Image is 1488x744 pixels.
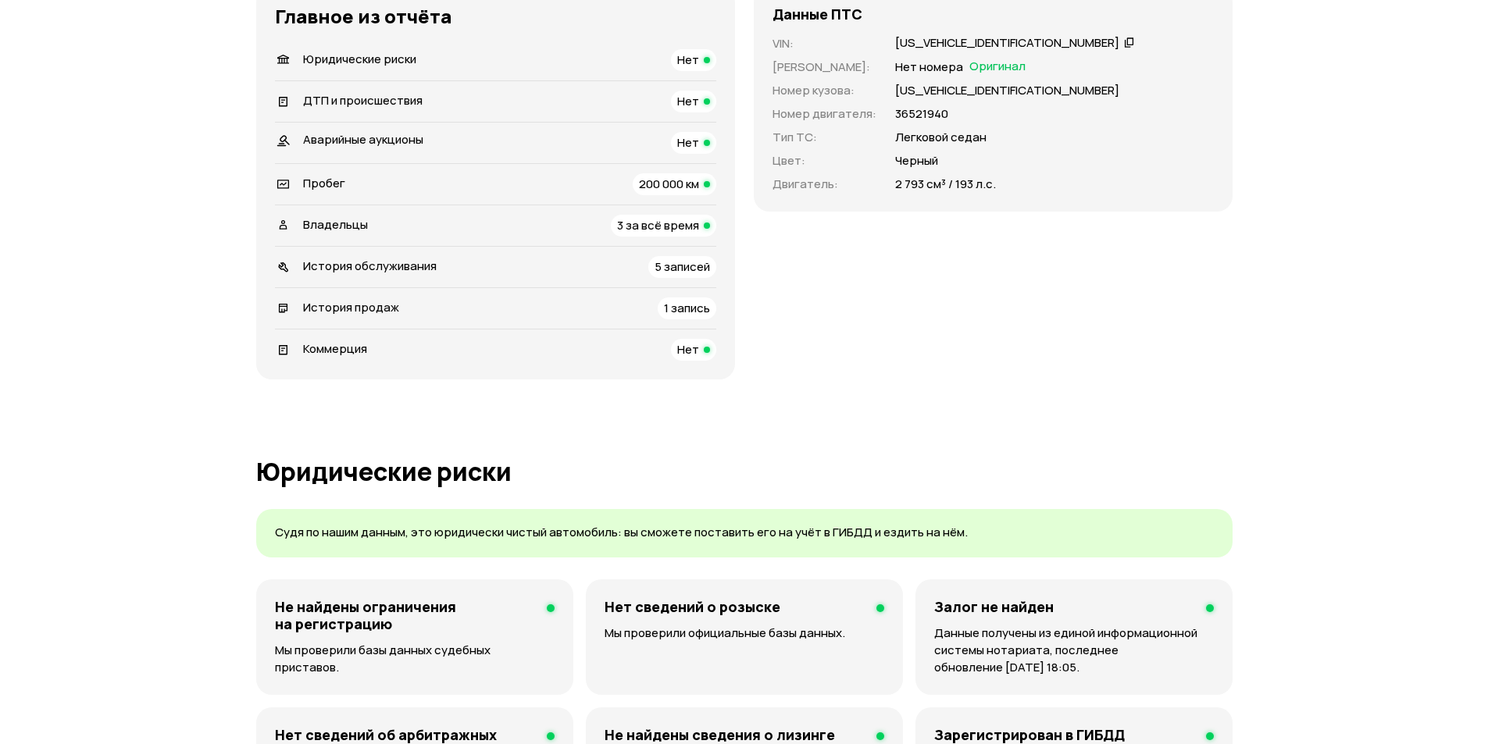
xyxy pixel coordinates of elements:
[934,726,1125,743] h4: Зарегистрирован в ГИБДД
[773,105,876,123] p: Номер двигателя :
[934,598,1054,615] h4: Залог не найден
[303,175,345,191] span: Пробег
[895,82,1119,99] p: [US_VEHICLE_IDENTIFICATION_NUMBER]
[303,258,437,274] span: История обслуживания
[773,152,876,169] p: Цвет :
[677,134,699,151] span: Нет
[655,258,710,275] span: 5 записей
[677,341,699,358] span: Нет
[773,82,876,99] p: Номер кузова :
[639,176,699,192] span: 200 000 км
[773,5,862,23] h4: Данные ПТС
[605,726,835,743] h4: Не найдены сведения о лизинге
[895,176,996,193] p: 2 793 см³ / 193 л.с.
[617,217,699,233] span: 3 за всё время
[773,176,876,193] p: Двигатель :
[664,300,710,316] span: 1 запись
[677,93,699,109] span: Нет
[303,92,423,109] span: ДТП и происшествия
[605,625,884,642] p: Мы проверили официальные базы данных.
[934,625,1214,676] p: Данные получены из единой информационной системы нотариата, последнее обновление [DATE] 18:05.
[303,340,367,357] span: Коммерция
[256,457,1233,486] h1: Юридические риски
[303,216,368,233] span: Владельцы
[275,642,555,676] p: Мы проверили базы данных судебных приставов.
[773,35,876,52] p: VIN :
[275,525,1214,541] p: Судя по нашим данным, это юридически чистый автомобиль: вы сможете поставить его на учёт в ГИБДД ...
[969,59,1026,76] span: Оригинал
[895,152,938,169] p: Черный
[773,59,876,76] p: [PERSON_NAME] :
[895,59,963,76] p: Нет номера
[275,5,716,27] h3: Главное из отчёта
[895,35,1119,52] div: [US_VEHICLE_IDENTIFICATION_NUMBER]
[773,129,876,146] p: Тип ТС :
[677,52,699,68] span: Нет
[275,598,535,632] h4: Не найдены ограничения на регистрацию
[303,51,416,67] span: Юридические риски
[895,105,948,123] p: 36521940
[605,598,780,615] h4: Нет сведений о розыске
[303,299,399,315] span: История продаж
[303,131,423,148] span: Аварийные аукционы
[895,129,987,146] p: Легковой седан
